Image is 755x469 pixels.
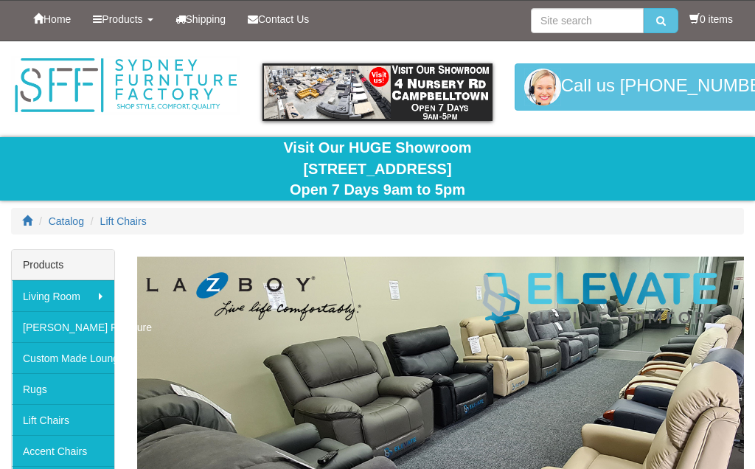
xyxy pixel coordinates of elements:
span: Products [102,13,142,25]
span: Shipping [186,13,226,25]
span: Home [44,13,71,25]
li: 0 items [689,12,733,27]
a: Lift Chairs [12,404,114,435]
a: [PERSON_NAME] Furniture [12,311,114,342]
a: Products [82,1,164,38]
a: Accent Chairs [12,435,114,466]
div: Visit Our HUGE Showroom [STREET_ADDRESS] Open 7 Days 9am to 5pm [11,137,744,201]
img: showroom.gif [262,63,492,121]
a: Contact Us [237,1,320,38]
a: Custom Made Lounges [12,342,114,373]
div: Products [12,250,114,280]
a: Living Room [12,280,114,311]
a: Shipping [164,1,237,38]
a: Lift Chairs [100,215,147,227]
input: Site search [531,8,644,33]
img: Sydney Furniture Factory [11,56,240,115]
a: Home [22,1,82,38]
span: Contact Us [258,13,309,25]
a: Rugs [12,373,114,404]
a: Catalog [49,215,84,227]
